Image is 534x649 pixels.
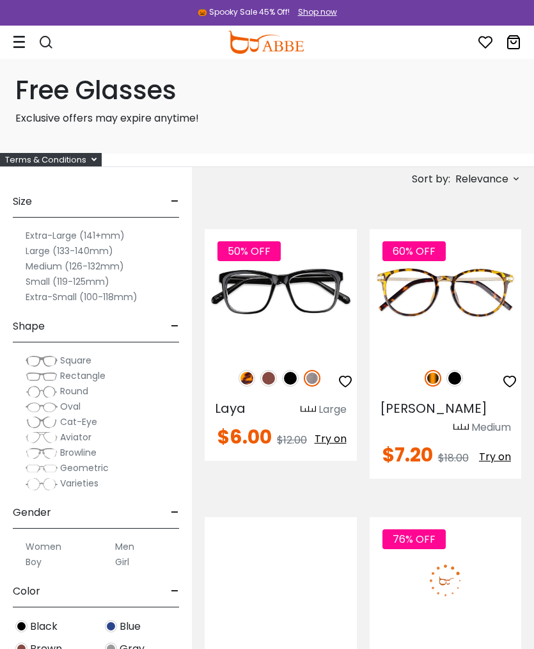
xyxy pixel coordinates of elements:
span: Blue [120,619,141,634]
img: Black [446,370,463,387]
img: Rectangle.png [26,370,58,383]
img: Browline.png [26,447,58,460]
label: Extra-Small (100-118mm) [26,289,137,305]
img: Tortoise Callie - Combination ,Universal Bridge Fit [370,229,522,356]
label: Boy [26,554,42,570]
img: Matte-black Nocan - TR ,Universal Bridge Fit [370,517,522,644]
span: Try on [315,431,347,446]
span: Varieties [60,477,98,490]
span: Black [30,619,58,634]
h1: Free Glasses [15,75,519,106]
span: Browline [60,446,97,459]
span: Gender [13,497,51,528]
div: Medium [471,420,511,435]
span: $12.00 [277,433,307,447]
div: 🎃 Spooky Sale 45% Off! [198,6,290,18]
img: Black [15,620,27,632]
span: Color [13,576,40,607]
a: Shop now [292,6,337,17]
span: Square [60,354,91,367]
img: abbeglasses.com [228,31,303,54]
span: Rectangle [60,369,106,382]
span: - [171,497,179,528]
label: Medium (126-132mm) [26,259,124,274]
button: Try on [315,428,347,451]
span: Laya [215,399,246,417]
img: size ruler [453,423,469,433]
img: Blue [105,620,117,632]
label: Men [115,539,134,554]
span: Size [13,186,32,217]
span: [PERSON_NAME] [380,399,487,417]
label: Girl [115,554,129,570]
label: Women [26,539,61,554]
span: $7.20 [382,441,433,469]
span: Shape [13,311,45,342]
span: - [171,186,179,217]
span: 76% OFF [382,529,446,549]
img: Leopard [239,370,255,387]
img: Square.png [26,355,58,367]
span: 50% OFF [217,241,281,261]
label: Large (133-140mm) [26,243,113,259]
img: Tortoise [425,370,441,387]
span: $18.00 [438,451,469,465]
span: 60% OFF [382,241,446,261]
img: Round.png [26,385,58,398]
span: Cat-Eye [60,415,97,428]
img: Oval.png [26,401,58,413]
img: Black [282,370,299,387]
img: Geometric.png [26,462,58,475]
span: Oval [60,400,81,413]
div: Shop now [298,6,337,18]
img: Brown [260,370,277,387]
span: Geometric [60,461,109,474]
span: Relevance [455,168,508,191]
img: Varieties.png [26,477,58,491]
label: Small (119-125mm) [26,274,109,289]
button: Try on [479,445,511,469]
img: size ruler [301,405,316,415]
div: Large [318,402,347,417]
a: Tortoise Knowledge - Acetate ,Universal Bridge Fit [205,517,357,644]
span: Aviator [60,431,91,444]
label: Extra-Large (141+mm) [26,228,125,243]
img: Gun Laya - Plastic ,Universal Bridge Fit [205,229,357,356]
img: Cat-Eye.png [26,416,58,429]
span: Try on [479,449,511,464]
p: Exclusive offers may expire anytime! [15,111,519,126]
span: Sort by: [412,172,450,186]
img: Aviator.png [26,431,58,444]
span: Round [60,385,88,397]
span: - [171,311,179,342]
span: $6.00 [217,423,272,451]
span: - [171,576,179,607]
img: Gun [304,370,320,387]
